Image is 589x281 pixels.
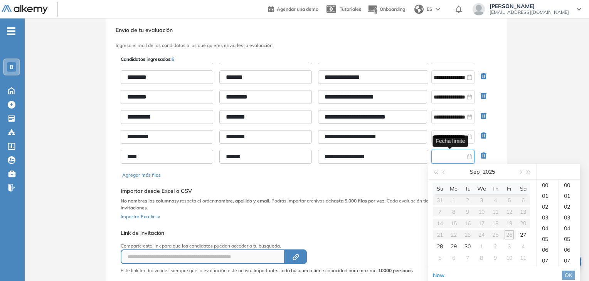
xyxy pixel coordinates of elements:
span: Agendar una demo [277,6,318,12]
td: 2025-10-07 [461,252,475,264]
h3: Ingresa el mail de los candidatos a los que quieres enviarles la evaluación. [116,43,498,48]
p: Este link tendrá validez siempre que la evaluación esté activa. [121,267,252,274]
b: hasta 5.000 filas por vez [331,198,384,204]
div: 27 [518,230,528,239]
button: 2025 [483,164,495,179]
td: 2025-09-29 [447,241,461,252]
span: Importar Excel/csv [121,214,160,219]
div: 9 [491,253,500,263]
div: 00 [559,180,580,191]
div: 1 [477,242,486,251]
div: 05 [559,234,580,244]
button: Agregar más filas [122,172,161,179]
button: Importar Excel/csv [121,211,160,221]
div: 02 [559,201,580,212]
p: Candidatos ingresados: [121,56,174,63]
span: [PERSON_NAME] [490,3,569,9]
td: 2025-09-28 [433,241,447,252]
button: Onboarding [367,1,405,18]
button: OK [562,271,575,280]
strong: 10000 personas [378,268,413,273]
div: 11 [518,253,528,263]
button: Sep [470,164,480,179]
div: 30 [463,242,472,251]
i: - [7,30,15,32]
div: 4 [518,242,528,251]
td: 2025-10-01 [475,241,488,252]
td: 2025-09-30 [461,241,475,252]
b: No nombres las columnas [121,198,177,204]
div: 05 [537,234,558,244]
div: 7 [463,253,472,263]
div: 04 [559,223,580,234]
td: 2025-10-02 [488,241,502,252]
div: 03 [537,212,558,223]
div: 08 [537,266,558,277]
a: Now [433,272,444,279]
div: 5 [435,253,444,263]
img: world [414,5,424,14]
span: Onboarding [380,6,405,12]
td: 2025-10-08 [475,252,488,264]
div: 01 [559,191,580,201]
div: 29 [449,242,458,251]
span: ES [427,6,432,13]
h3: Envío de tu evaluación [116,27,498,33]
h5: Importar desde Excel o CSV [121,188,493,194]
div: 28 [435,242,444,251]
td: 2025-10-05 [433,252,447,264]
th: Mo [447,183,461,194]
h5: Link de invitación [121,230,413,236]
td: 2025-10-10 [502,252,516,264]
td: 2025-10-03 [502,241,516,252]
span: B [10,64,13,70]
th: Fr [502,183,516,194]
th: Sa [516,183,530,194]
div: 00 [537,180,558,191]
div: 07 [537,255,558,266]
a: Agendar una demo [268,4,318,13]
div: 6 [449,253,458,263]
div: 03 [559,212,580,223]
span: [EMAIL_ADDRESS][DOMAIN_NAME] [490,9,569,15]
td: 2025-10-11 [516,252,530,264]
div: 8 [477,253,486,263]
td: 2025-10-04 [516,241,530,252]
th: We [475,183,488,194]
div: 10 [505,253,514,263]
span: Importante: cada búsqueda tiene capacidad para máximo [254,267,413,274]
div: 3 [505,242,514,251]
td: 2025-10-06 [447,252,461,264]
th: Su [433,183,447,194]
td: 2025-09-27 [516,229,530,241]
p: y respeta el orden: . Podrás importar archivos de . Cada evaluación tiene un . [121,197,493,211]
span: 6 [172,56,174,62]
p: Comparte este link para que los candidatos puedan acceder a tu búsqueda. [121,243,413,249]
b: nombre, apellido y email [216,198,269,204]
span: Tutoriales [340,6,361,12]
div: Fecha límite [432,135,468,147]
div: 06 [559,244,580,255]
td: 2025-10-09 [488,252,502,264]
div: 04 [537,223,558,234]
div: 2 [491,242,500,251]
div: 01 [537,191,558,201]
img: arrow [436,8,440,11]
th: Th [488,183,502,194]
div: 07 [559,255,580,266]
th: Tu [461,183,475,194]
div: 08 [559,266,580,277]
img: Logo [2,5,48,15]
div: 02 [537,201,558,212]
div: 06 [537,244,558,255]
